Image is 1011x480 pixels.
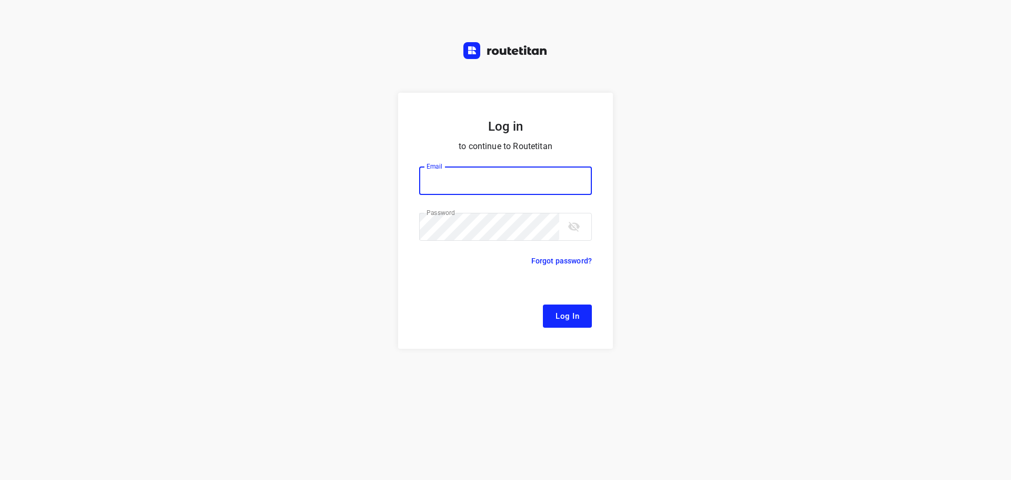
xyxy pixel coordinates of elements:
p: to continue to Routetitan [419,139,592,154]
img: Routetitan [463,42,548,59]
button: toggle password visibility [563,216,584,237]
button: Log In [543,305,592,328]
span: Log In [556,309,579,323]
h5: Log in [419,118,592,135]
p: Forgot password? [531,254,592,267]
